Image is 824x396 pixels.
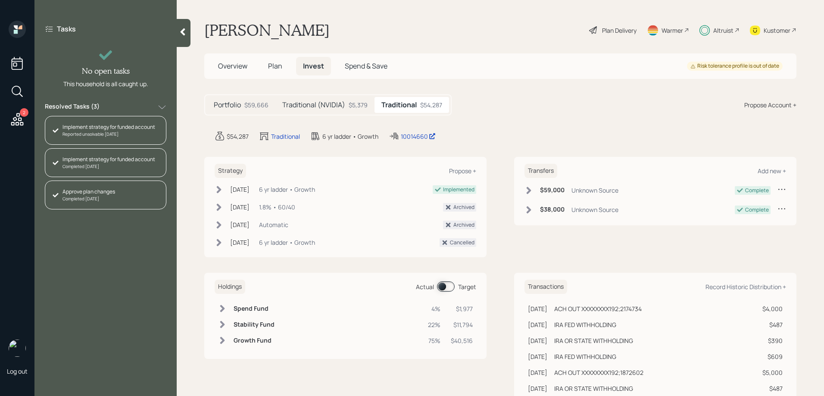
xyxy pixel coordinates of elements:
[428,304,440,313] div: 4%
[451,336,473,345] div: $40,516
[230,185,250,194] div: [DATE]
[215,280,245,294] h6: Holdings
[259,185,315,194] div: 6 yr ladder • Growth
[62,163,155,170] div: Completed [DATE]
[554,352,616,361] div: IRA FED WITHHOLDING
[57,24,76,34] label: Tasks
[524,164,557,178] h6: Transfers
[20,108,28,117] div: 2
[449,167,476,175] div: Propose +
[662,26,683,35] div: Warmer
[218,61,247,71] span: Overview
[760,368,783,377] div: $5,000
[451,320,473,329] div: $11,794
[204,21,330,40] h1: [PERSON_NAME]
[259,203,295,212] div: 1.8% • 60/40
[713,26,733,35] div: Altruist
[528,368,547,377] div: [DATE]
[458,282,476,291] div: Target
[416,282,434,291] div: Actual
[9,340,26,357] img: sami-boghos-headshot.png
[524,280,567,294] h6: Transactions
[528,336,547,345] div: [DATE]
[401,132,436,141] div: 10014660
[450,239,474,246] div: Cancelled
[62,156,155,163] div: Implement strategy for funded account
[244,100,268,109] div: $59,666
[528,304,547,313] div: [DATE]
[45,102,100,112] label: Resolved Tasks ( 3 )
[760,304,783,313] div: $4,000
[528,320,547,329] div: [DATE]
[540,206,565,213] h6: $38,000
[760,320,783,329] div: $487
[554,384,633,393] div: IRA OR STATE WITHHOLDING
[62,123,155,131] div: Implement strategy for funded account
[268,61,282,71] span: Plan
[745,187,769,194] div: Complete
[764,26,790,35] div: Kustomer
[322,132,378,141] div: 6 yr ladder • Growth
[528,352,547,361] div: [DATE]
[760,336,783,345] div: $390
[230,238,250,247] div: [DATE]
[745,206,769,214] div: Complete
[282,101,345,109] h5: Traditional (NVIDIA)
[571,186,618,195] div: Unknown Source
[62,196,115,202] div: Completed [DATE]
[554,368,643,377] div: ACH OUT XXXXXXXX192;1872602
[259,238,315,247] div: 6 yr ladder • Growth
[230,203,250,212] div: [DATE]
[744,100,796,109] div: Propose Account +
[540,187,565,194] h6: $59,000
[234,305,275,312] h6: Spend Fund
[227,132,249,141] div: $54,287
[760,384,783,393] div: $487
[349,100,368,109] div: $5,379
[451,304,473,313] div: $1,977
[420,100,442,109] div: $54,287
[554,320,616,329] div: IRA FED WITHHOLDING
[271,132,300,141] div: Traditional
[760,352,783,361] div: $609
[214,101,241,109] h5: Portfolio
[7,367,28,375] div: Log out
[690,62,779,70] div: Risk tolerance profile is out of date
[758,167,786,175] div: Add new +
[230,220,250,229] div: [DATE]
[259,220,288,229] div: Automatic
[428,336,440,345] div: 75%
[554,336,633,345] div: IRA OR STATE WITHHOLDING
[82,66,130,76] h4: No open tasks
[381,101,417,109] h5: Traditional
[571,205,618,214] div: Unknown Source
[62,188,115,196] div: Approve plan changes
[602,26,637,35] div: Plan Delivery
[215,164,246,178] h6: Strategy
[428,320,440,329] div: 22%
[705,283,786,291] div: Record Historic Distribution +
[453,221,474,229] div: Archived
[453,203,474,211] div: Archived
[345,61,387,71] span: Spend & Save
[303,61,324,71] span: Invest
[528,384,547,393] div: [DATE]
[554,304,642,313] div: ACH OUT XXXXXXXX192;2174734
[443,186,474,193] div: Implemented
[62,131,155,137] div: Reported unsolvable [DATE]
[234,337,275,344] h6: Growth Fund
[63,79,148,88] div: This household is all caught up.
[234,321,275,328] h6: Stability Fund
